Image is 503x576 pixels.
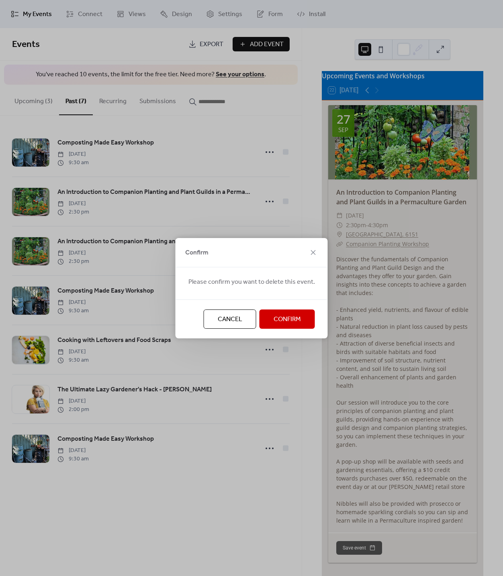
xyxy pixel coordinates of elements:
span: Cancel [218,315,242,324]
button: Confirm [260,309,315,329]
span: Please confirm you want to delete this event. [188,277,315,287]
span: Confirm [185,248,209,258]
span: Confirm [274,315,301,324]
button: Cancel [204,309,256,329]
